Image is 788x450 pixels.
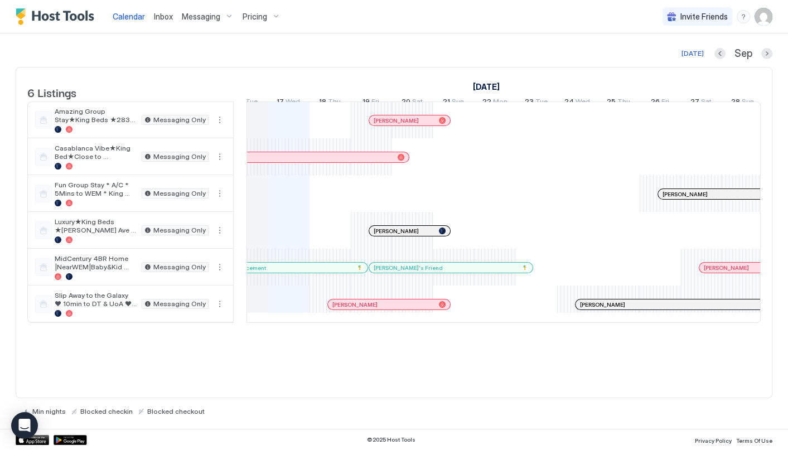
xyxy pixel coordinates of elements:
[680,12,728,22] span: Invite Friends
[27,84,76,100] span: 6 Listings
[213,297,226,311] div: menu
[374,117,419,124] span: [PERSON_NAME]
[213,113,226,127] div: menu
[470,79,502,95] a: September 2, 2025
[55,291,137,308] span: Slip Away to the Galaxy ♥ 10min to DT & UoA ♥ Baby Friendly ♥ Free Parking
[704,264,749,272] span: [PERSON_NAME]
[55,181,137,197] span: Fun Group Stay * A/C * 5Mins to WEM * King Bed * Sleep16 * Crib*
[412,97,423,109] span: Sat
[286,97,300,109] span: Wed
[714,48,726,59] button: Previous month
[274,95,303,111] a: September 17, 2025
[16,435,49,445] a: App Store
[213,297,226,311] button: More options
[213,224,226,237] div: menu
[147,407,205,415] span: Blocked checkout
[113,11,145,22] a: Calendar
[374,264,443,272] span: [PERSON_NAME]'s Friend
[681,49,704,59] div: [DATE]
[701,97,712,109] span: Sat
[761,48,772,59] button: Next month
[522,95,550,111] a: September 23, 2025
[371,97,379,109] span: Fri
[728,95,757,111] a: September 28, 2025
[525,97,534,109] span: 23
[154,12,173,21] span: Inbox
[277,97,284,109] span: 17
[32,407,66,415] span: Min nights
[154,11,173,22] a: Inbox
[736,434,772,446] a: Terms Of Use
[564,97,574,109] span: 24
[604,95,633,111] a: September 25, 2025
[213,224,226,237] button: More options
[742,97,754,109] span: Sun
[328,97,341,109] span: Thu
[440,95,467,111] a: September 21, 2025
[651,97,660,109] span: 26
[316,95,344,111] a: September 18, 2025
[755,8,772,26] div: User profile
[663,191,708,198] span: [PERSON_NAME]
[374,228,419,235] span: [PERSON_NAME]
[480,95,510,111] a: September 22, 2025
[55,144,137,161] span: Casablanca Vibe★King Bed★Close to [PERSON_NAME] Ave and Uof A ★Smart Home★Free Parking
[182,12,220,22] span: Messaging
[54,435,87,445] a: Google Play Store
[731,97,740,109] span: 28
[360,95,382,111] a: September 19, 2025
[234,95,260,111] a: September 16, 2025
[362,97,370,109] span: 19
[736,437,772,444] span: Terms Of Use
[734,47,752,60] span: Sep
[695,437,732,444] span: Privacy Policy
[213,187,226,200] button: More options
[55,107,137,124] span: Amazing Group Stay★King Beds ★2837 SQ FT★Baby Friendly★Smart Home★Free parking
[482,97,491,109] span: 22
[213,187,226,200] div: menu
[243,12,267,22] span: Pricing
[213,150,226,163] div: menu
[680,47,705,60] button: [DATE]
[213,260,226,274] button: More options
[535,97,548,109] span: Tue
[607,97,616,109] span: 25
[690,97,699,109] span: 27
[695,434,732,446] a: Privacy Policy
[648,95,672,111] a: September 26, 2025
[213,113,226,127] button: More options
[113,12,145,21] span: Calendar
[493,97,507,109] span: Mon
[55,217,137,234] span: Luxury★King Beds ★[PERSON_NAME] Ave ★Smart Home ★Free Parking
[580,301,625,308] span: [PERSON_NAME]
[319,97,326,109] span: 18
[332,301,378,308] span: [PERSON_NAME]
[55,254,137,271] span: MidCentury 4BR Home |NearWEM|Baby&Kid friendly|A/C
[688,95,714,111] a: September 27, 2025
[661,97,669,109] span: Fri
[367,436,415,443] span: © 2025 Host Tools
[16,8,99,25] a: Host Tools Logo
[562,95,593,111] a: September 24, 2025
[617,97,630,109] span: Thu
[443,97,450,109] span: 21
[80,407,133,415] span: Blocked checkin
[213,150,226,163] button: More options
[402,97,410,109] span: 20
[737,10,750,23] div: menu
[452,97,464,109] span: Sun
[576,97,590,109] span: Wed
[11,412,38,439] div: Open Intercom Messenger
[245,97,258,109] span: Tue
[213,260,226,274] div: menu
[399,95,426,111] a: September 20, 2025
